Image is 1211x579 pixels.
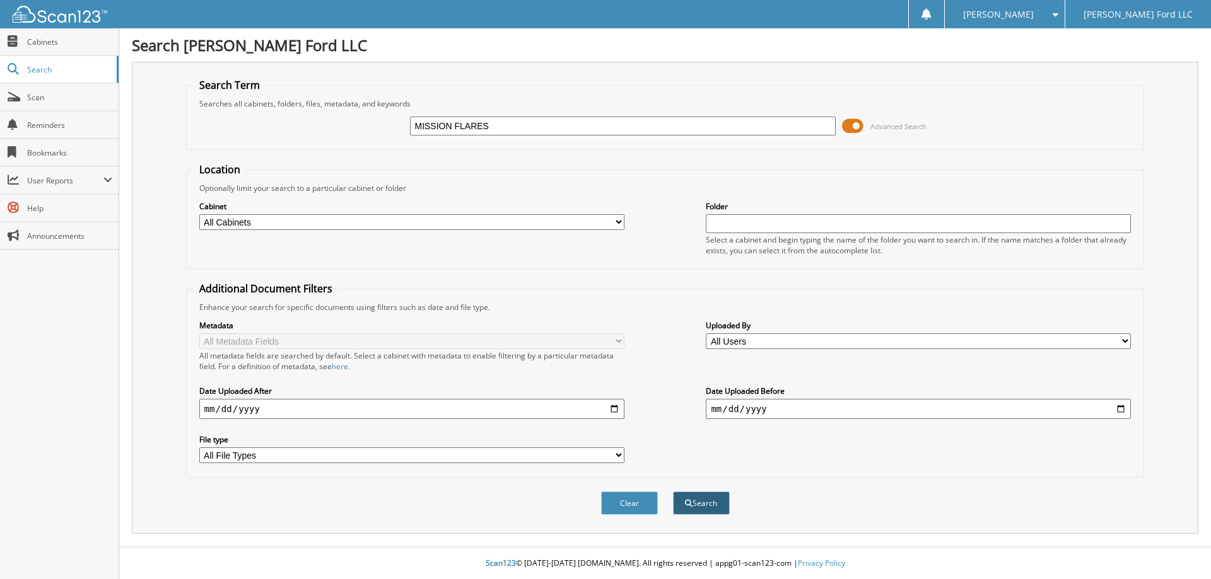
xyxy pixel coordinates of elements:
div: All metadata fields are searched by default. Select a cabinet with metadata to enable filtering b... [199,350,624,372]
a: here [332,361,348,372]
span: Reminders [27,120,112,130]
span: Advanced Search [870,122,927,131]
button: Clear [601,491,658,515]
button: Search [673,491,730,515]
legend: Search Term [193,78,266,92]
label: Date Uploaded Before [706,386,1131,396]
div: Enhance your search for specific documents using filters such as date and file type. [193,302,1138,312]
h1: Search [PERSON_NAME] Ford LLC [132,35,1198,55]
div: Select a cabinet and begin typing the name of the folder you want to search in. If the name match... [706,234,1131,256]
input: end [706,399,1131,419]
div: Optionally limit your search to a particular cabinet or folder [193,183,1138,193]
span: Search [27,64,110,75]
legend: Additional Document Filters [193,282,339,295]
span: Cabinets [27,37,112,47]
span: Bookmarks [27,147,112,158]
span: Help [27,203,112,214]
a: Privacy Policy [798,558,845,568]
iframe: Chat Widget [1148,519,1211,579]
label: Uploaded By [706,320,1131,331]
span: Scan [27,92,112,103]
label: Date Uploaded After [199,386,624,396]
span: User Reports [27,175,103,186]
span: Scan123 [486,558,516,568]
div: © [DATE]-[DATE] [DOMAIN_NAME]. All rights reserved | appg01-scan123-com | [119,548,1211,579]
span: Announcements [27,231,112,241]
div: Searches all cabinets, folders, files, metadata, and keywords [193,98,1138,109]
label: Folder [706,201,1131,212]
input: start [199,399,624,419]
img: scan123-logo-white.svg [13,6,107,23]
legend: Location [193,163,247,176]
span: [PERSON_NAME] Ford LLC [1084,11,1193,18]
label: Metadata [199,320,624,331]
span: [PERSON_NAME] [963,11,1034,18]
label: File type [199,434,624,445]
label: Cabinet [199,201,624,212]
